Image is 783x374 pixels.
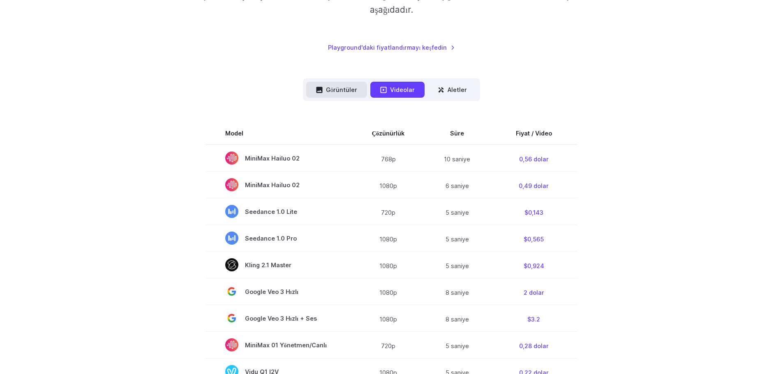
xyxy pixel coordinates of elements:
font: Videolar [390,86,415,93]
font: Görüntüler [326,86,357,93]
font: 0,49 dolar [519,182,549,189]
font: $0,924 [524,262,544,269]
font: MiniMax Hailuo 02 [245,181,300,188]
font: 720p [381,209,395,216]
font: 1080p [379,182,397,189]
font: 5 saniye [446,342,469,349]
font: MiniMax 01 Yönetmen/Canlı [245,342,327,349]
font: Kling 2.1 Master [245,262,291,268]
font: $0,143 [524,209,543,216]
font: Model [225,129,243,136]
font: 1080p [379,289,397,296]
font: 5 saniye [446,209,469,216]
font: Seedance 1.0 Lite [245,208,297,215]
font: 720p [381,342,395,349]
font: 0,28 dolar [519,342,549,349]
font: 0,56 dolar [519,155,549,162]
font: Seedance 1.0 Pro [245,235,297,242]
font: 768p [381,155,396,162]
font: Çözünürlük [372,129,405,136]
font: 1080p [379,235,397,242]
font: 5 saniye [446,262,469,269]
font: 8 saniye [446,315,469,322]
a: Playground'daki fiyatlandırmayı keşfedin [328,43,455,52]
font: 6 saniye [446,182,469,189]
font: 1080p [379,262,397,269]
font: $3.2 [527,315,540,322]
font: 1080p [379,315,397,322]
font: 10 saniye [444,155,470,162]
font: Aletler [448,86,467,93]
font: 8 saniye [446,289,469,296]
font: Google Veo 3 Hızlı + Ses [245,315,317,322]
font: 5 saniye [446,235,469,242]
font: Playground'daki fiyatlandırmayı keşfedin [328,44,447,51]
font: 2 dolar [524,289,544,296]
font: Fiyat / Video [516,129,552,136]
font: Google Veo 3 Hızlı [245,288,298,295]
font: Süre [450,129,464,136]
font: $0,565 [524,235,544,242]
font: MiniMax Hailuo 02 [245,155,300,162]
